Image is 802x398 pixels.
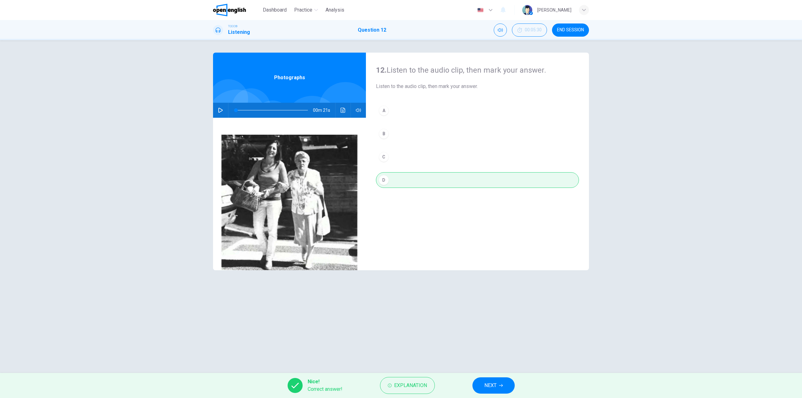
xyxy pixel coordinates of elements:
span: NEXT [484,381,497,390]
h1: Question 12 [358,26,386,34]
span: Dashboard [263,6,287,14]
button: 00:05:30 [512,23,547,37]
span: END SESSION [557,28,584,33]
img: Photographs [213,118,366,270]
span: Practice [294,6,312,14]
button: Analysis [323,4,347,16]
button: Explanation [380,377,435,394]
span: Photographs [274,74,305,81]
a: OpenEnglish logo [213,4,260,16]
button: NEXT [472,377,515,394]
span: Listen to the audio clip, then mark your answer. [376,83,579,90]
h1: Listening [228,28,250,36]
span: Correct answer! [308,385,342,393]
div: Mute [494,23,507,37]
img: Profile picture [522,5,532,15]
button: Practice [292,4,320,16]
span: 00:05:30 [525,28,542,33]
span: Nice! [308,378,342,385]
span: 00m 21s [313,103,335,118]
img: en [477,8,484,13]
span: TOEIC® [228,24,237,28]
div: [PERSON_NAME] [537,6,571,14]
button: Click to see the audio transcription [338,103,348,118]
button: END SESSION [552,23,589,37]
strong: 12. [376,66,387,75]
h4: Listen to the audio clip, then mark your answer. [376,65,579,75]
span: Explanation [394,381,427,390]
span: Analysis [325,6,344,14]
div: Hide [512,23,547,37]
button: Dashboard [260,4,289,16]
img: OpenEnglish logo [213,4,246,16]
